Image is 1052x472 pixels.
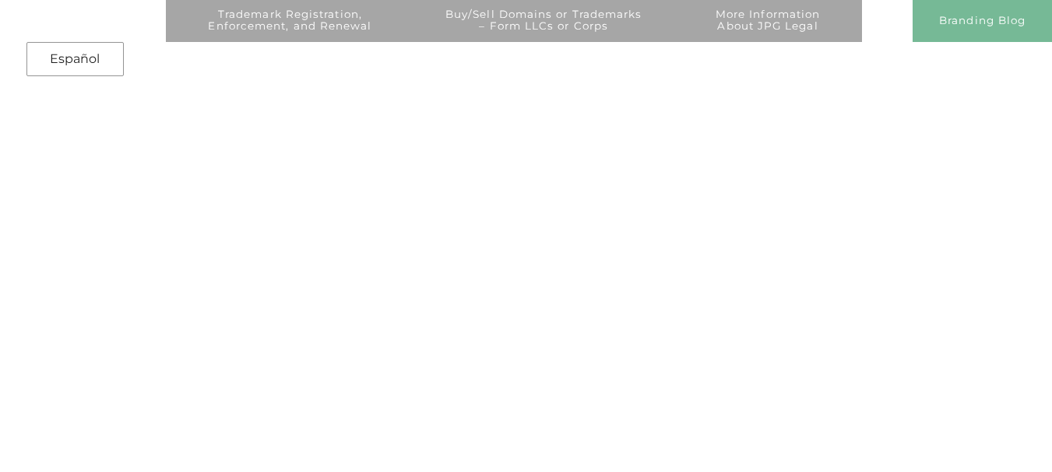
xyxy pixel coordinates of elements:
a: Buy/Sell Domains or Trademarks– Form LLCs or Corps [413,9,673,51]
img: gif;base64,R0lGODlhAQABAAAAACH5BAEKAAEALAAAAAABAAEAAAICTAEAOw== [892,3,910,20]
img: gif;base64,R0lGODlhAQABAAAAACH5BAEKAAEALAAAAAABAAEAAAICTAEAOw== [892,26,910,43]
a: Trademark Registration,Enforcement, and Renewal [177,9,403,51]
a: More InformationAbout JPG Legal [684,9,851,51]
a: Español [31,45,119,73]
